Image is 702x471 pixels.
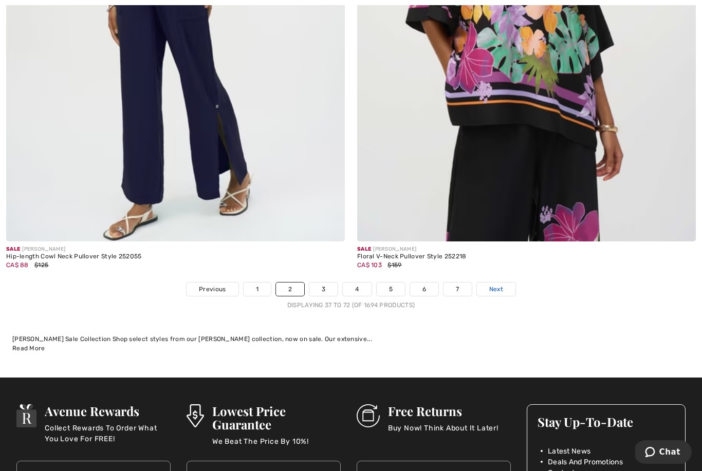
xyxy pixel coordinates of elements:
a: 4 [343,282,371,296]
iframe: Opens a widget where you can chat to one of our agents [635,440,692,466]
p: Collect Rewards To Order What You Love For FREE! [45,423,170,443]
span: $125 [34,261,48,269]
div: Hip-length Cowl Neck Pullover Style 252055 [6,253,142,260]
h3: Stay Up-To-Date [538,415,675,428]
span: Latest News [548,446,590,457]
span: Sale [6,246,20,252]
span: Next [489,285,503,294]
span: Read More [12,345,45,352]
span: $159 [387,261,401,269]
a: 2 [276,282,304,296]
div: [PERSON_NAME] Sale Collection Shop select styles from our [PERSON_NAME] collection, now on sale. ... [12,334,690,344]
a: Previous [187,282,238,296]
h3: Avenue Rewards [45,404,170,418]
h3: Free Returns [388,404,498,418]
p: Buy Now! Think About It Later! [388,423,498,443]
div: [PERSON_NAME] [6,246,142,253]
span: CA$ 103 [357,261,382,269]
span: Deals And Promotions [548,457,623,467]
h3: Lowest Price Guarantee [212,404,341,431]
img: Lowest Price Guarantee [187,404,204,427]
div: [PERSON_NAME] [357,246,467,253]
img: Avenue Rewards [16,404,37,427]
a: 6 [410,282,438,296]
p: We Beat The Price By 10%! [212,436,341,457]
span: Sale [357,246,371,252]
a: 5 [377,282,405,296]
a: 7 [444,282,471,296]
div: Floral V-Neck Pullover Style 252218 [357,253,467,260]
a: 3 [309,282,338,296]
img: Free Returns [357,404,380,427]
a: Next [477,282,515,296]
a: 1 [244,282,271,296]
span: Previous [199,285,226,294]
span: CA$ 88 [6,261,29,269]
